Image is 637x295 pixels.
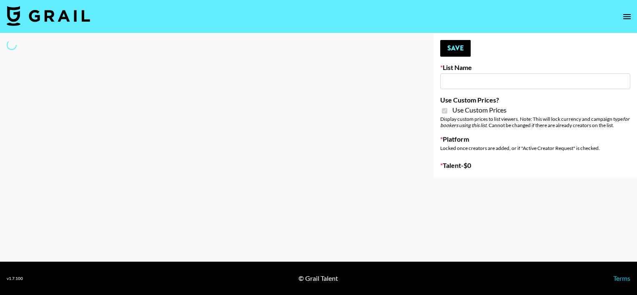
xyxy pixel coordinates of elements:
[440,135,630,143] label: Platform
[440,145,630,151] div: Locked once creators are added, or if "Active Creator Request" is checked.
[298,274,338,282] div: © Grail Talent
[613,274,630,282] a: Terms
[452,106,507,114] span: Use Custom Prices
[440,40,471,57] button: Save
[619,8,635,25] button: open drawer
[440,63,630,72] label: List Name
[440,161,630,170] label: Talent - $ 0
[440,116,629,128] em: for bookers using this list
[440,116,630,128] div: Display custom prices to list viewers. Note: This will lock currency and campaign type . Cannot b...
[440,96,630,104] label: Use Custom Prices?
[7,6,90,26] img: Grail Talent
[7,276,23,281] div: v 1.7.100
